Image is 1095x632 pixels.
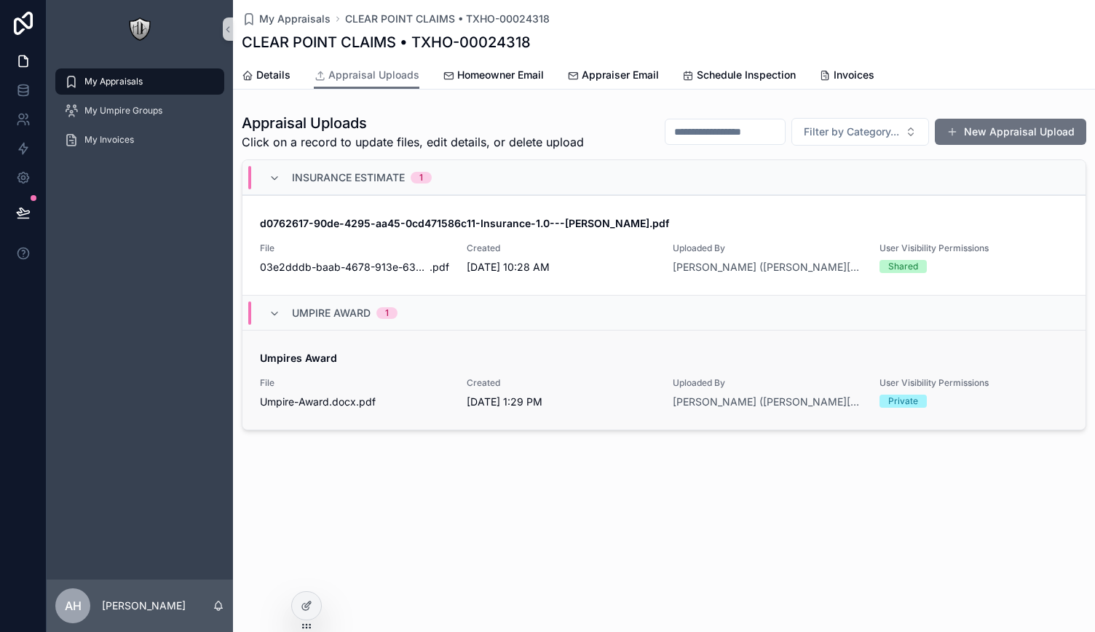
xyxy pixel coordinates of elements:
a: d0762617-90de-4295-aa45-0cd471586c11-Insurance-1.0---[PERSON_NAME].pdfFile03e2dddb-baab-4678-913e... [242,195,1086,295]
span: My Appraisals [259,12,331,26]
div: 1 [385,307,389,319]
span: Filter by Category... [804,125,899,139]
a: My Appraisals [242,12,331,26]
span: [DATE] 1:29 PM [467,395,656,409]
span: Details [256,68,290,82]
a: Appraiser Email [567,62,659,91]
span: [DATE] 10:28 AM [467,260,656,274]
p: [PERSON_NAME] [102,599,186,613]
strong: d0762617-90de-4295-aa45-0cd471586c11-Insurance-1.0---[PERSON_NAME].pdf [260,217,669,229]
span: User Visibility Permissions [879,242,1069,254]
span: Uploaded By [673,242,862,254]
h1: CLEAR POINT CLAIMS • TXHO-00024318 [242,32,531,52]
span: Homeowner Email [457,68,544,82]
span: .pdf [356,395,376,409]
a: My Umpire Groups [55,98,224,124]
span: Uploaded By [673,377,862,389]
a: [PERSON_NAME] ([PERSON_NAME][EMAIL_ADDRESS][DOMAIN_NAME]) [673,395,862,409]
span: Appraisal Uploads [328,68,419,82]
a: [PERSON_NAME] ([PERSON_NAME][EMAIL_ADDRESS][DOMAIN_NAME]) [673,260,862,274]
button: Select Button [791,118,929,146]
span: File [260,377,449,389]
span: Schedule Inspection [697,68,796,82]
h1: Appraisal Uploads [242,113,584,133]
div: 1 [419,172,423,183]
span: My Invoices [84,134,134,146]
a: Details [242,62,290,91]
span: Created [467,377,656,389]
a: Appraisal Uploads [314,62,419,90]
a: CLEAR POINT CLAIMS • TXHO-00024318 [345,12,550,26]
a: My Invoices [55,127,224,153]
span: Created [467,242,656,254]
div: scrollable content [47,58,233,172]
span: Invoices [834,68,874,82]
a: Schedule Inspection [682,62,796,91]
span: File [260,242,449,254]
span: Appraiser Email [582,68,659,82]
a: My Appraisals [55,68,224,95]
span: AH [65,597,82,615]
span: My Umpire Groups [84,105,162,116]
a: Umpires AwardFileUmpire-Award.docx.pdfCreated[DATE] 1:29 PMUploaded By[PERSON_NAME] ([PERSON_NAME... [242,330,1086,430]
span: Insurance Estimate [292,170,405,185]
span: Umpire-Award.docx [260,395,356,409]
strong: Umpires Award [260,352,337,364]
a: Homeowner Email [443,62,544,91]
span: Umpire Award [292,306,371,320]
a: Invoices [819,62,874,91]
span: 03e2dddb-baab-4678-913e-6346065d57c8-d0762617-90de-4295-aa45-0cd471586c11-Insurance-1.0---[PERSON... [260,260,430,274]
img: App logo [128,17,151,41]
button: New Appraisal Upload [935,119,1086,145]
div: Shared [888,260,918,273]
div: Private [888,395,918,408]
span: My Appraisals [84,76,143,87]
span: .pdf [430,260,449,274]
span: Click on a record to update files, edit details, or delete upload [242,133,584,151]
span: User Visibility Permissions [879,377,1069,389]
